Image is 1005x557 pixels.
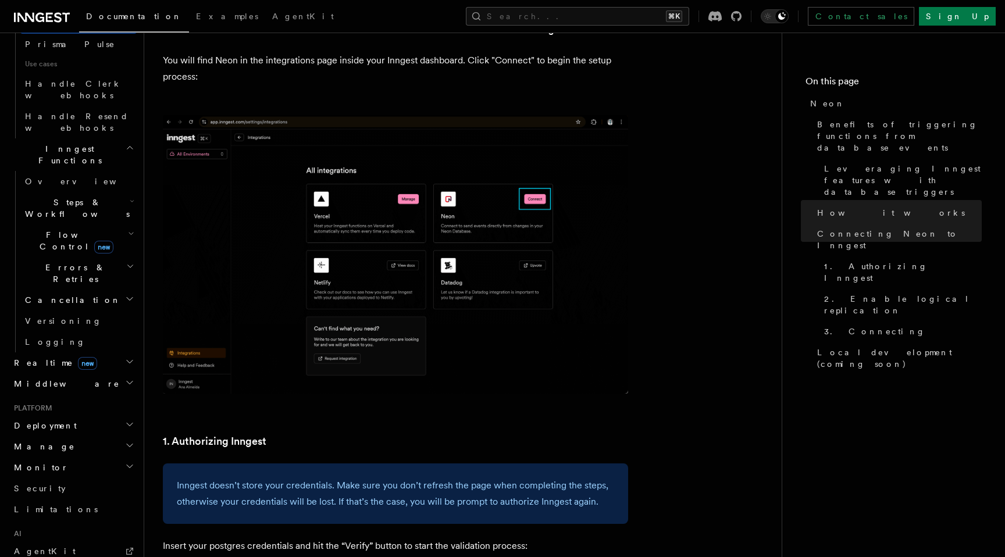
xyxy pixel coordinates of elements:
span: Realtime [9,357,97,369]
p: Inngest doesn’t store your credentials. Make sure you don’t refresh the page when completing the ... [177,477,614,510]
button: Steps & Workflows [20,192,137,224]
span: Security [14,484,66,493]
span: Overview [25,177,145,186]
span: Handle Resend webhooks [25,112,129,133]
span: Local development (coming soon) [817,347,982,370]
a: Benefits of triggering functions from database events [812,114,982,158]
span: Benefits of triggering functions from database events [817,119,982,153]
a: 1. Authorizing Inngest [819,256,982,288]
a: Versioning [20,310,137,331]
span: Inngest Functions [9,143,126,166]
span: Connecting Neon to Inngest [817,228,982,251]
span: AgentKit [272,12,334,21]
span: Logging [25,337,85,347]
span: AgentKit [14,547,76,556]
span: Platform [9,404,52,413]
a: Overview [20,171,137,192]
span: Versioning [25,316,102,326]
a: Limitations [9,499,137,520]
button: Middleware [9,373,137,394]
button: Deployment [9,415,137,436]
a: How it works [812,202,982,223]
a: Security [9,478,137,499]
span: Middleware [9,378,120,390]
a: Sign Up [919,7,996,26]
button: Cancellation [20,290,137,310]
kbd: ⌘K [666,10,682,22]
span: Errors & Retries [20,262,126,285]
span: 1. Authorizing Inngest [824,260,982,284]
span: Examples [196,12,258,21]
button: Toggle dark mode [761,9,789,23]
a: Prisma Pulse [20,34,137,55]
span: Leveraging Inngest features with database triggers [824,163,982,198]
a: Handle Resend webhooks [20,106,137,138]
span: Cancellation [20,294,121,306]
span: AI [9,529,22,538]
p: Insert your postgres credentials and hit the “Verify” button to start the validation process: [163,538,628,554]
a: Leveraging Inngest features with database triggers [819,158,982,202]
p: You will find Neon in the integrations page inside your Inngest dashboard. Click "Connect" to beg... [163,52,628,85]
a: Examples [189,3,265,31]
button: Monitor [9,457,137,478]
span: Deployment [9,420,77,431]
a: 1. Authorizing Inngest [163,433,266,449]
a: Logging [20,331,137,352]
span: Limitations [14,505,98,514]
span: Handle Clerk webhooks [25,79,122,100]
span: Manage [9,441,75,452]
span: new [78,357,97,370]
span: Use cases [20,55,137,73]
span: Steps & Workflows [20,197,130,220]
span: Prisma Pulse [25,40,115,49]
span: How it works [817,207,965,219]
div: Inngest Functions [9,171,137,352]
button: Flow Controlnew [20,224,137,257]
button: Manage [9,436,137,457]
a: Neon [806,93,982,114]
a: 3. Connecting [819,321,982,342]
button: Realtimenew [9,352,137,373]
a: Local development (coming soon) [812,342,982,374]
button: Search...⌘K [466,7,689,26]
a: Contact sales [808,7,914,26]
img: Neon integration card inside the Inngest integrations page [163,115,628,394]
button: Errors & Retries [20,257,137,290]
span: Documentation [86,12,182,21]
a: Documentation [79,3,189,33]
button: Inngest Functions [9,138,137,171]
span: 2. Enable logical replication [824,293,982,316]
span: Flow Control [20,229,128,252]
a: 2. Enable logical replication [819,288,982,321]
a: Connecting Neon to Inngest [812,223,982,256]
span: Monitor [9,462,69,473]
span: new [94,241,113,253]
a: AgentKit [265,3,341,31]
h4: On this page [806,74,982,93]
a: Handle Clerk webhooks [20,73,137,106]
span: 3. Connecting [824,326,925,337]
span: Neon [810,98,845,109]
